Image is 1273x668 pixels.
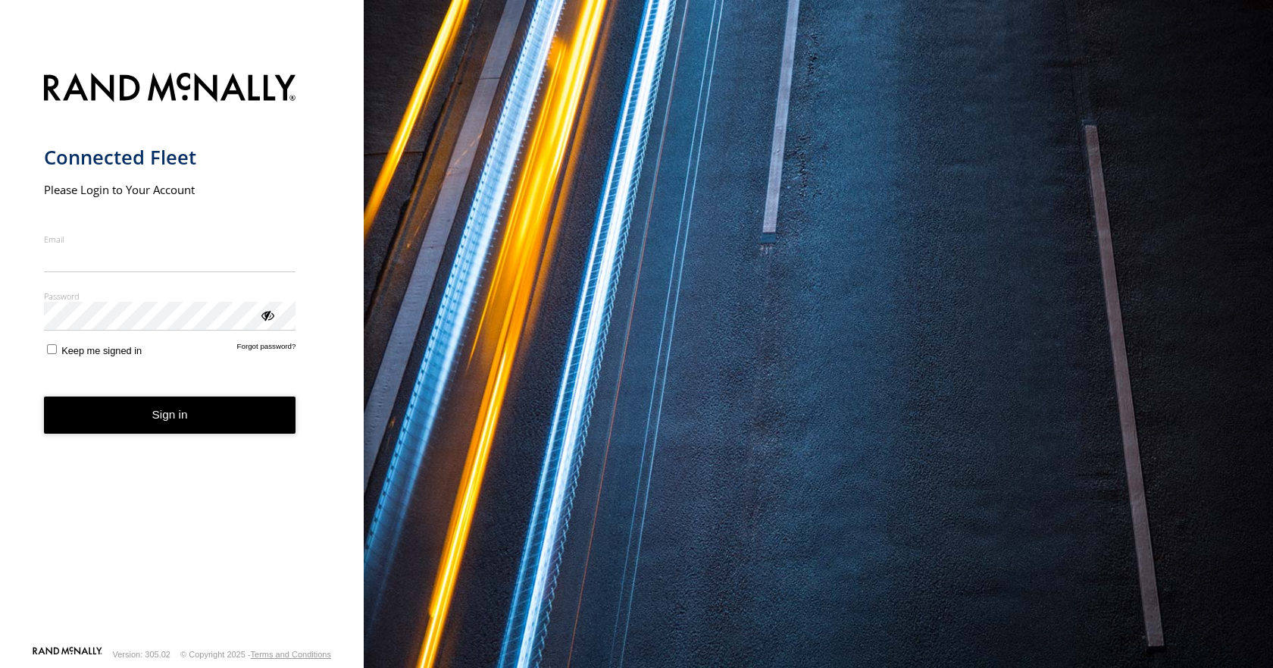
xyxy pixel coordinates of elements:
a: Terms and Conditions [251,650,331,659]
div: Version: 305.02 [113,650,170,659]
form: main [44,64,321,645]
a: Visit our Website [33,647,102,662]
label: Password [44,290,296,302]
span: Keep me signed in [61,345,142,356]
input: Keep me signed in [47,344,57,354]
h1: Connected Fleet [44,145,296,170]
img: Rand McNally [44,70,296,108]
div: © Copyright 2025 - [180,650,331,659]
label: Email [44,234,296,245]
h2: Please Login to Your Account [44,182,296,197]
a: Forgot password? [237,342,296,356]
div: ViewPassword [259,307,274,322]
button: Sign in [44,397,296,434]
